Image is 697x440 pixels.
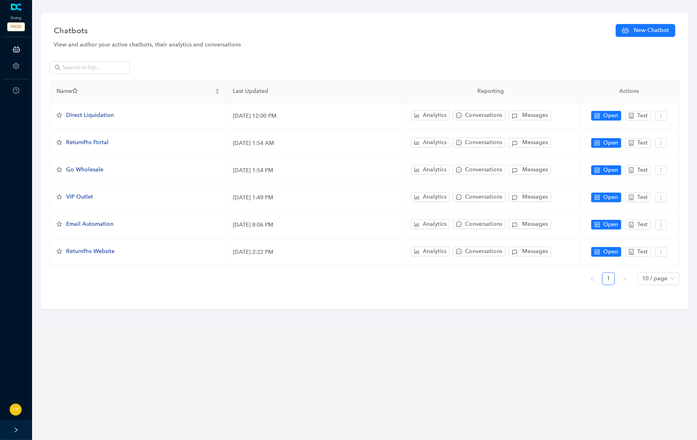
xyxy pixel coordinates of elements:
button: robotTest [625,165,651,175]
button: more [655,193,667,202]
span: bar-chart [414,140,420,145]
span: bar-chart [414,221,420,227]
button: Messages [509,219,551,229]
button: robotTest [625,193,651,202]
th: Last Updated [226,80,403,102]
button: more [655,138,667,148]
span: Conversations [465,165,502,174]
span: Open [603,166,618,175]
span: bar-chart [414,194,420,200]
span: Conversations [465,138,502,147]
span: Direct Liquidation [66,112,114,119]
span: Name [57,87,213,96]
span: robot [628,167,634,173]
input: Search in list... [63,63,119,72]
span: left [590,277,595,281]
button: robotTest [625,220,651,229]
div: Page Size [637,272,679,285]
span: Test [637,220,648,229]
span: robot [628,140,634,146]
td: [DATE] 1:49 PM [226,184,403,211]
button: right [618,272,631,285]
span: Open [603,139,618,147]
button: more [655,247,667,257]
button: controlOpen [591,165,621,175]
button: controlOpen [591,220,621,229]
span: Analytics [423,138,446,147]
button: bar-chartAnalytics [411,165,450,175]
li: Next Page [618,272,631,285]
span: bar-chart [414,167,420,173]
button: messageConversations [453,192,505,202]
button: Messages [509,111,551,120]
span: Conversations [465,193,502,201]
span: more [658,113,664,119]
span: question-circle [13,87,19,94]
button: messageConversations [453,219,505,229]
span: more [658,222,664,227]
button: controlOpen [591,247,621,257]
span: search [55,64,61,71]
span: Test [637,166,648,175]
span: message [456,167,462,173]
button: robotTest [625,111,651,121]
span: Open [603,247,618,256]
button: bar-chartAnalytics [411,219,450,229]
span: Test [637,247,648,256]
button: New Chatbot [616,24,675,37]
li: 1 [602,272,615,285]
span: message [456,140,462,145]
span: robot [628,222,634,227]
span: message [456,249,462,254]
span: ReturnPro Website [66,248,115,255]
button: bar-chartAnalytics [411,111,450,120]
span: right [622,277,627,281]
span: Analytics [423,111,446,120]
span: bar-chart [414,249,420,254]
button: controlOpen [591,193,621,202]
span: Test [637,193,648,202]
span: control [594,140,600,146]
button: bar-chartAnalytics [411,192,450,202]
button: Messages [509,247,551,256]
button: bar-chartAnalytics [411,247,450,256]
span: bar-chart [414,113,420,118]
span: star [57,167,62,173]
button: messageConversations [453,165,505,175]
span: control [594,167,600,173]
button: more [655,220,667,229]
span: Conversations [465,111,502,120]
span: Messages [522,165,548,174]
span: star [57,113,62,118]
button: messageConversations [453,138,505,147]
span: more [658,140,664,146]
td: [DATE] 8:06 PM [226,211,403,239]
span: PROD [7,22,25,31]
span: Analytics [423,220,446,229]
button: left [586,272,599,285]
span: message [456,194,462,200]
td: [DATE] 1:54 AM [226,130,403,157]
span: Chatbots [54,24,88,37]
button: robotTest [625,138,651,148]
div: View and author your active chatbots, their analytics and conversations [54,40,675,49]
span: more [658,195,664,200]
button: more [655,111,667,121]
span: Email Automation [66,221,113,227]
span: Test [637,111,648,120]
span: star [57,140,62,145]
button: Messages [509,192,551,202]
th: Reporting [403,80,579,102]
span: control [594,249,600,255]
button: messageConversations [453,111,505,120]
span: Messages [522,193,548,201]
span: Open [603,111,618,120]
span: control [594,113,600,119]
span: control [594,222,600,227]
span: Conversations [465,247,502,256]
button: Messages [509,165,551,175]
td: [DATE] 12:00 PM [226,102,403,130]
a: 1 [602,273,614,285]
span: Messages [522,111,548,120]
span: robot [628,113,634,119]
